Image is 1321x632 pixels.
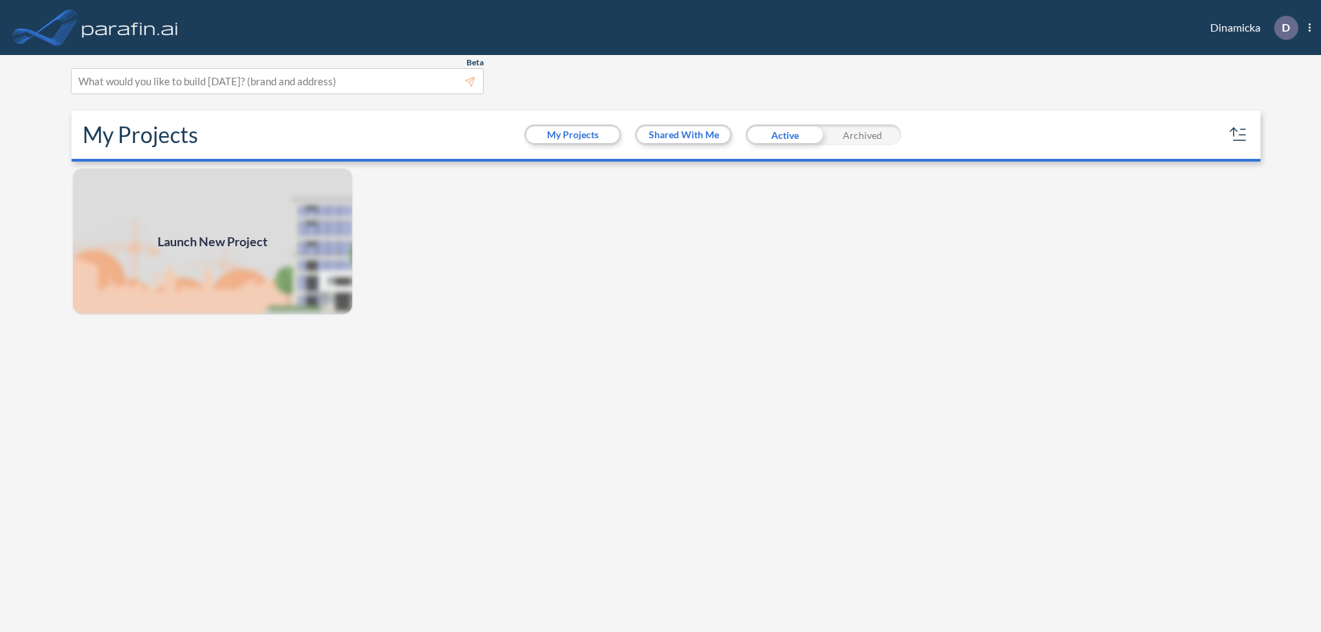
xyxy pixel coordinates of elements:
[526,127,619,143] button: My Projects
[1227,124,1249,146] button: sort
[466,57,484,68] span: Beta
[79,14,181,41] img: logo
[72,167,354,316] a: Launch New Project
[158,232,268,251] span: Launch New Project
[72,167,354,316] img: add
[824,124,901,145] div: Archived
[746,124,824,145] div: Active
[83,122,198,148] h2: My Projects
[1282,21,1290,34] p: D
[1190,16,1311,40] div: Dinamicka
[637,127,730,143] button: Shared With Me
